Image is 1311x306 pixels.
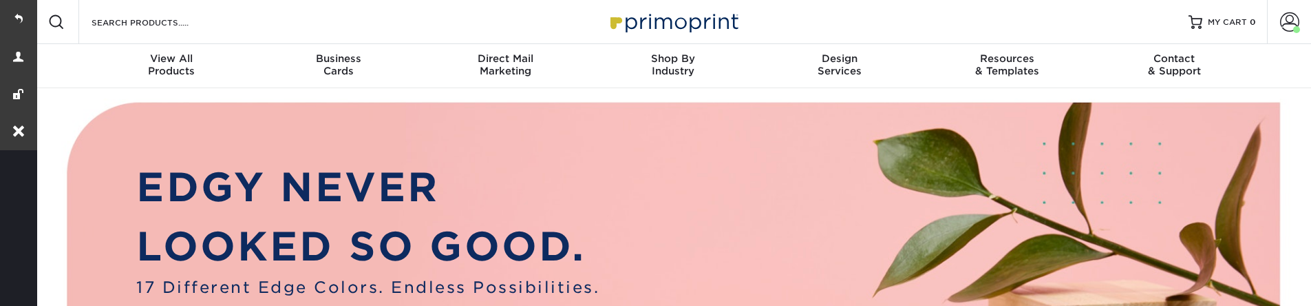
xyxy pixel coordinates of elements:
[1250,17,1256,27] span: 0
[88,44,255,88] a: View AllProducts
[756,44,924,88] a: DesignServices
[589,44,756,88] a: Shop ByIndustry
[1091,52,1258,65] span: Contact
[924,44,1091,88] a: Resources& Templates
[1091,44,1258,88] a: Contact& Support
[136,276,599,299] span: 17 Different Edge Colors. Endless Possibilities.
[136,217,599,276] p: LOOKED SO GOOD.
[136,158,599,217] p: EDGY NEVER
[756,52,924,77] div: Services
[88,52,255,77] div: Products
[90,14,224,30] input: SEARCH PRODUCTS.....
[255,52,422,77] div: Cards
[422,52,589,77] div: Marketing
[255,44,422,88] a: BusinessCards
[1091,52,1258,77] div: & Support
[88,52,255,65] span: View All
[589,52,756,77] div: Industry
[756,52,924,65] span: Design
[604,7,742,37] img: Primoprint
[422,44,589,88] a: Direct MailMarketing
[422,52,589,65] span: Direct Mail
[255,52,422,65] span: Business
[1208,17,1247,28] span: MY CART
[924,52,1091,77] div: & Templates
[589,52,756,65] span: Shop By
[924,52,1091,65] span: Resources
